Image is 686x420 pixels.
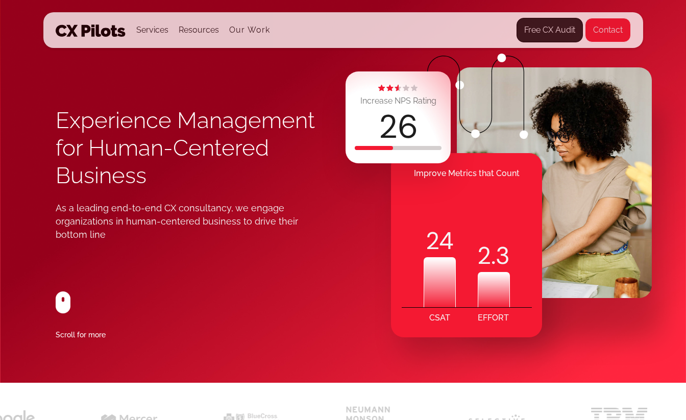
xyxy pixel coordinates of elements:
[56,328,106,342] div: Scroll for more
[179,13,219,47] div: Resources
[56,107,344,189] h1: Experience Management for Human-Centered Business
[429,308,450,328] div: CSAT
[360,94,436,108] div: Increase NPS Rating
[136,13,168,47] div: Services
[478,308,509,328] div: EFFORT
[56,202,319,241] div: As a leading end-to-end CX consultancy, we engage organizations in human-centered business to dri...
[478,239,510,272] div: .
[496,239,510,272] code: 3
[585,18,631,42] a: Contact
[379,111,418,143] div: 26
[477,239,491,272] code: 2
[517,18,583,42] a: Free CX Audit
[424,225,456,257] div: 24
[136,23,168,37] div: Services
[179,23,219,37] div: Resources
[229,26,271,35] a: Our Work
[391,163,542,184] div: Improve Metrics that Count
